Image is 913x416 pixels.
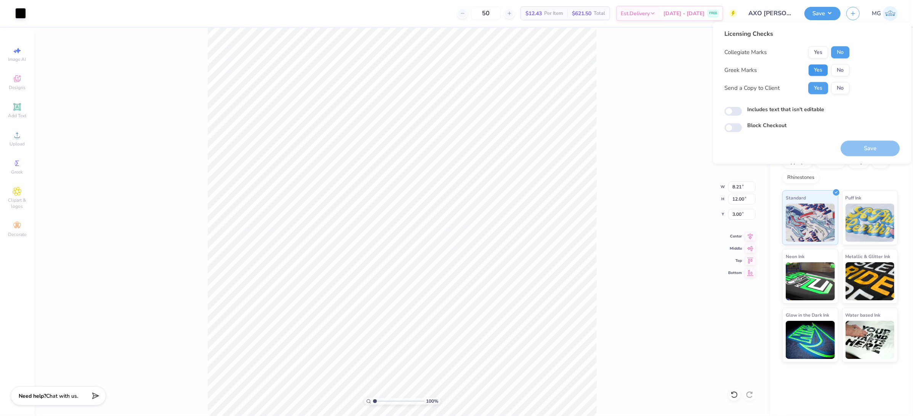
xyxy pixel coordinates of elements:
[8,231,26,237] span: Decorate
[846,262,895,300] img: Metallic & Glitter Ink
[8,56,26,62] span: Image AI
[846,194,862,202] span: Puff Ink
[11,169,23,175] span: Greek
[786,311,829,319] span: Glow in the Dark Ink
[743,6,799,21] input: Untitled Design
[4,197,30,209] span: Clipart & logos
[19,392,46,400] strong: Need help?
[846,204,895,242] img: Puff Ink
[872,9,881,18] span: MG
[786,252,804,260] span: Neon Ink
[782,172,819,183] div: Rhinestones
[747,122,786,130] label: Block Checkout
[786,204,835,242] img: Standard
[724,66,757,75] div: Greek Marks
[846,252,891,260] span: Metallic & Glitter Ink
[786,321,835,359] img: Glow in the Dark Ink
[808,46,828,59] button: Yes
[831,82,849,94] button: No
[10,141,25,147] span: Upload
[728,246,742,251] span: Middle
[426,398,439,405] span: 100 %
[808,64,828,77] button: Yes
[9,84,26,91] span: Designs
[831,64,849,77] button: No
[544,10,563,18] span: Per Item
[724,48,767,57] div: Collegiate Marks
[621,10,650,18] span: Est. Delivery
[46,392,78,400] span: Chat with us.
[724,30,849,39] div: Licensing Checks
[786,194,806,202] span: Standard
[728,258,742,263] span: Top
[728,234,742,239] span: Center
[786,262,835,300] img: Neon Ink
[846,311,881,319] span: Water based Ink
[846,321,895,359] img: Water based Ink
[471,6,501,20] input: – –
[883,6,898,21] img: Mary Grace
[728,270,742,276] span: Bottom
[808,82,828,94] button: Yes
[525,10,542,18] span: $12.43
[709,11,717,16] span: FREE
[804,7,841,20] button: Save
[724,84,780,92] div: Send a Copy to Client
[663,10,705,18] span: [DATE] - [DATE]
[747,106,824,114] label: Includes text that isn't editable
[572,10,591,18] span: $621.50
[8,113,26,119] span: Add Text
[872,6,898,21] a: MG
[831,46,849,59] button: No
[594,10,605,18] span: Total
